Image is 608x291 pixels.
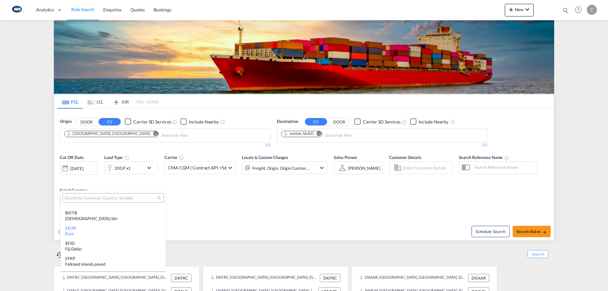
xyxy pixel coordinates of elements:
span: € [65,225,68,231]
span: £ [65,256,68,261]
div: [DEMOGRAPHIC_DATA] birr [65,216,161,221]
div: Fiji Dollar [65,246,161,252]
div: EUR [65,225,161,237]
span: $ [65,241,68,246]
div: Falkland Islands pound [65,261,161,267]
div: FKP [65,256,161,267]
div: ETB [65,210,161,221]
md-icon: icon-magnify [157,196,161,200]
div: FOK [65,271,161,282]
span: kr [65,271,69,276]
span: Br [65,210,69,215]
div: FJD [65,240,161,252]
div: Euro [65,231,161,237]
input: Search by Currency/ Country/ Symbol [64,195,157,201]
